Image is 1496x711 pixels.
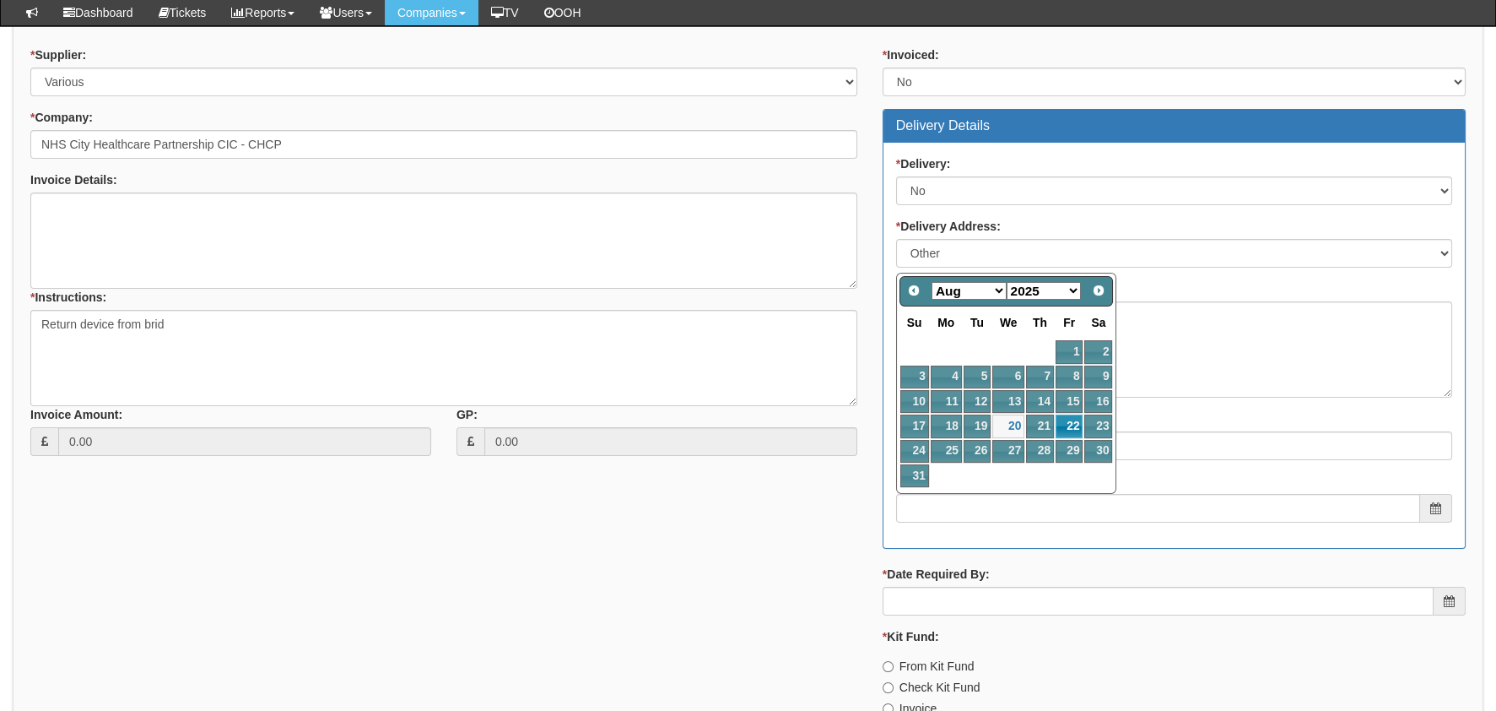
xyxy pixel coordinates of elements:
[1056,366,1083,388] a: 8
[937,316,954,329] span: Monday
[992,440,1024,463] a: 27
[931,366,962,388] a: 4
[1026,366,1054,388] a: 7
[964,390,991,413] a: 12
[1092,284,1105,297] span: Next
[883,661,894,672] input: From Kit Fund
[970,316,984,329] span: Tuesday
[900,390,929,413] a: 10
[896,118,1452,133] h3: Delivery Details
[1000,316,1018,329] span: Wednesday
[883,682,894,693] input: Check Kit Fund
[964,366,991,388] a: 5
[896,218,1001,235] label: Delivery Address:
[964,440,991,463] a: 26
[30,289,106,306] label: Instructions:
[896,155,951,172] label: Delivery:
[907,316,922,329] span: Sunday
[30,109,93,126] label: Company:
[1026,415,1054,437] a: 21
[931,415,962,437] a: 18
[1084,390,1112,413] a: 16
[1056,415,1083,437] a: 22
[900,464,929,487] a: 31
[30,171,117,188] label: Invoice Details:
[1084,366,1112,388] a: 9
[992,366,1024,388] a: 6
[883,566,990,583] label: Date Required By:
[931,390,962,413] a: 11
[907,284,921,297] span: Prev
[1091,316,1105,329] span: Saturday
[883,658,975,675] label: From Kit Fund
[30,46,86,63] label: Supplier:
[1063,316,1075,329] span: Friday
[1026,390,1054,413] a: 14
[900,366,929,388] a: 3
[456,406,478,423] label: GP:
[883,679,980,696] label: Check Kit Fund
[900,440,929,463] a: 24
[1056,340,1083,363] a: 1
[964,415,991,437] a: 19
[900,415,929,437] a: 17
[992,415,1024,437] a: 20
[1084,340,1112,363] a: 2
[992,390,1024,413] a: 13
[1056,440,1083,463] a: 29
[1033,316,1047,329] span: Thursday
[883,628,939,645] label: Kit Fund:
[1026,440,1054,463] a: 28
[1084,440,1112,463] a: 30
[1084,415,1112,437] a: 23
[1088,279,1111,302] a: Next
[1056,390,1083,413] a: 15
[902,279,926,302] a: Prev
[30,406,122,423] label: Invoice Amount:
[883,46,939,63] label: Invoiced:
[931,440,962,463] a: 25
